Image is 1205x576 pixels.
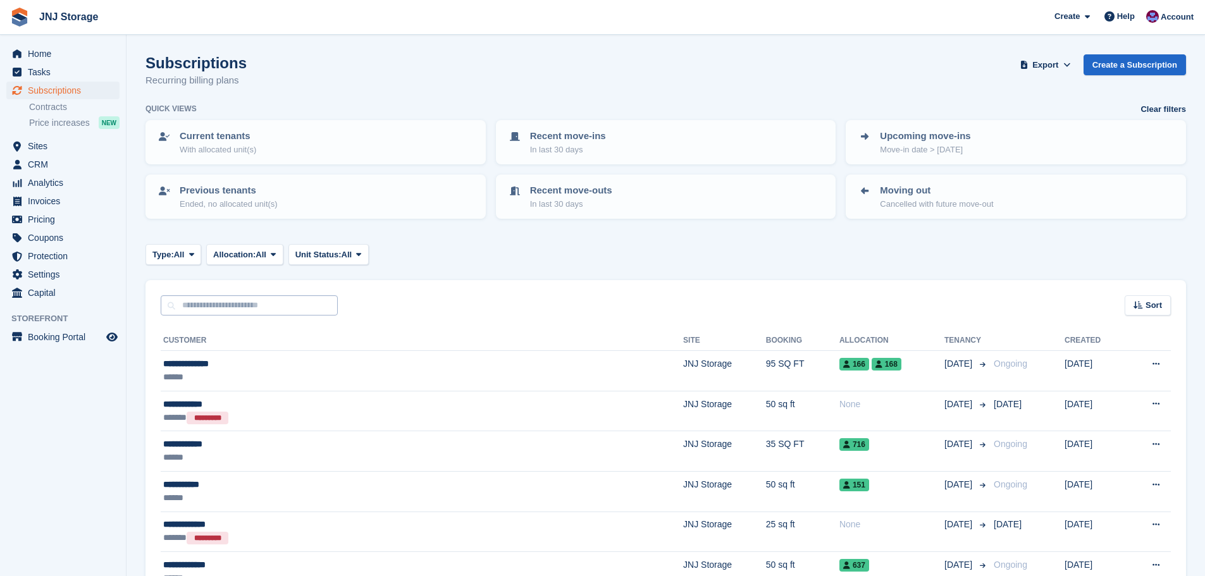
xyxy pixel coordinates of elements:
span: 166 [839,358,869,371]
span: Account [1161,11,1194,23]
td: JNJ Storage [683,471,766,512]
th: Created [1065,331,1126,351]
p: In last 30 days [530,198,612,211]
span: Ongoing [994,560,1027,570]
div: NEW [99,116,120,129]
button: Unit Status: All [288,244,369,265]
td: [DATE] [1065,351,1126,391]
span: Export [1032,59,1058,71]
button: Export [1018,54,1073,75]
a: menu [6,192,120,210]
th: Allocation [839,331,944,351]
p: Recent move-outs [530,183,612,198]
span: [DATE] [994,399,1022,409]
td: [DATE] [1065,391,1126,431]
a: menu [6,211,120,228]
span: 168 [872,358,901,371]
span: [DATE] [944,518,975,531]
td: JNJ Storage [683,431,766,472]
a: menu [6,229,120,247]
a: Create a Subscription [1084,54,1186,75]
td: 50 sq ft [766,471,839,512]
td: 50 sq ft [766,391,839,431]
a: menu [6,137,120,155]
td: 95 SQ FT [766,351,839,391]
td: [DATE] [1065,471,1126,512]
div: None [839,398,944,411]
a: menu [6,82,120,99]
span: [DATE] [944,357,975,371]
p: In last 30 days [530,144,606,156]
p: Move-in date > [DATE] [880,144,970,156]
td: 35 SQ FT [766,431,839,472]
a: menu [6,266,120,283]
span: Pricing [28,211,104,228]
td: [DATE] [1065,512,1126,552]
button: Allocation: All [206,244,283,265]
span: Storefront [11,312,126,325]
span: Settings [28,266,104,283]
span: Type: [152,248,174,261]
span: Unit Status: [295,248,342,261]
span: [DATE] [944,398,975,411]
a: Moving out Cancelled with future move-out [847,176,1185,218]
img: Jonathan Scrase [1146,10,1159,23]
span: Capital [28,284,104,302]
a: Clear filters [1140,103,1186,116]
a: menu [6,174,120,192]
a: menu [6,247,120,265]
span: Price increases [29,117,90,129]
span: All [342,248,352,261]
a: menu [6,45,120,63]
a: menu [6,63,120,81]
a: Recent move-outs In last 30 days [497,176,835,218]
span: Analytics [28,174,104,192]
a: menu [6,284,120,302]
span: Sites [28,137,104,155]
span: Ongoing [994,479,1027,489]
span: Ongoing [994,439,1027,449]
p: Previous tenants [180,183,278,198]
p: Ended, no allocated unit(s) [180,198,278,211]
span: [DATE] [994,519,1022,529]
span: Ongoing [994,358,1027,369]
th: Site [683,331,766,351]
span: Subscriptions [28,82,104,99]
p: With allocated unit(s) [180,144,256,156]
p: Upcoming move-ins [880,129,970,144]
span: Home [28,45,104,63]
span: All [174,248,185,261]
a: Contracts [29,101,120,113]
a: Current tenants With allocated unit(s) [147,121,485,163]
span: Help [1117,10,1135,23]
button: Type: All [145,244,201,265]
a: menu [6,328,120,346]
a: JNJ Storage [34,6,103,27]
th: Customer [161,331,683,351]
a: Recent move-ins In last 30 days [497,121,835,163]
span: Protection [28,247,104,265]
span: [DATE] [944,558,975,572]
span: Allocation: [213,248,256,261]
a: Upcoming move-ins Move-in date > [DATE] [847,121,1185,163]
p: Moving out [880,183,993,198]
span: Tasks [28,63,104,81]
h6: Quick views [145,103,197,114]
td: JNJ Storage [683,351,766,391]
td: 25 sq ft [766,512,839,552]
span: Coupons [28,229,104,247]
td: [DATE] [1065,431,1126,472]
span: All [256,248,266,261]
div: None [839,518,944,531]
th: Booking [766,331,839,351]
td: JNJ Storage [683,391,766,431]
a: menu [6,156,120,173]
a: Preview store [104,329,120,345]
p: Recent move-ins [530,129,606,144]
img: stora-icon-8386f47178a22dfd0bd8f6a31ec36ba5ce8667c1dd55bd0f319d3a0aa187defe.svg [10,8,29,27]
span: Sort [1146,299,1162,312]
span: Create [1054,10,1080,23]
span: Invoices [28,192,104,210]
span: 151 [839,479,869,491]
span: 637 [839,559,869,572]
